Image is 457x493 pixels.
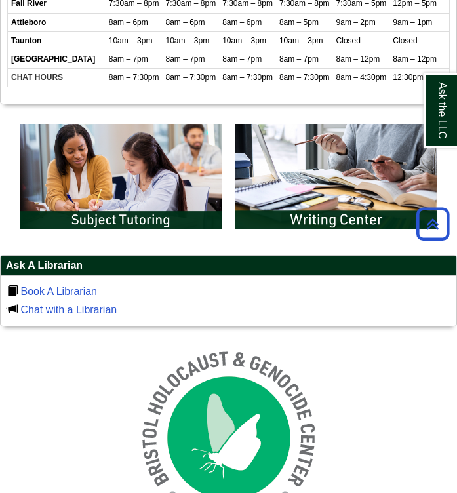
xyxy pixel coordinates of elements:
span: 8am – 4:30pm [336,73,387,82]
span: 10am – 3pm [109,36,153,45]
a: Chat with a Librarian [20,304,117,315]
td: [GEOGRAPHIC_DATA] [8,50,106,68]
div: slideshow [13,117,444,242]
span: 8am – 7:30pm [279,73,330,82]
td: Taunton [8,31,106,50]
span: 8am – 12pm [393,54,437,64]
span: Closed [393,36,417,45]
span: 10am – 3pm [165,36,209,45]
a: Back to Top [412,215,454,233]
span: 8am – 6pm [109,18,148,27]
td: CHAT HOURS [8,69,106,87]
span: 8am – 7:30pm [222,73,273,82]
img: Writing Center Information [229,117,445,236]
span: 8am – 7pm [279,54,319,64]
span: 8am – 7:30pm [165,73,216,82]
span: 9am – 2pm [336,18,376,27]
a: Book A Librarian [20,286,97,297]
img: Subject Tutoring Information [13,117,229,236]
span: 8am – 7pm [222,54,262,64]
span: 8am – 6pm [165,18,205,27]
span: 9am – 1pm [393,18,432,27]
span: 8am – 7:30pm [109,73,159,82]
span: 8am – 7pm [165,54,205,64]
span: 10am – 3pm [222,36,266,45]
td: Attleboro [8,13,106,31]
span: 8am – 12pm [336,54,380,64]
span: 8am – 7pm [109,54,148,64]
span: Closed [336,36,361,45]
h2: Ask A Librarian [1,256,456,276]
span: 8am – 6pm [222,18,262,27]
span: 8am – 5pm [279,18,319,27]
span: 10am – 3pm [279,36,323,45]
